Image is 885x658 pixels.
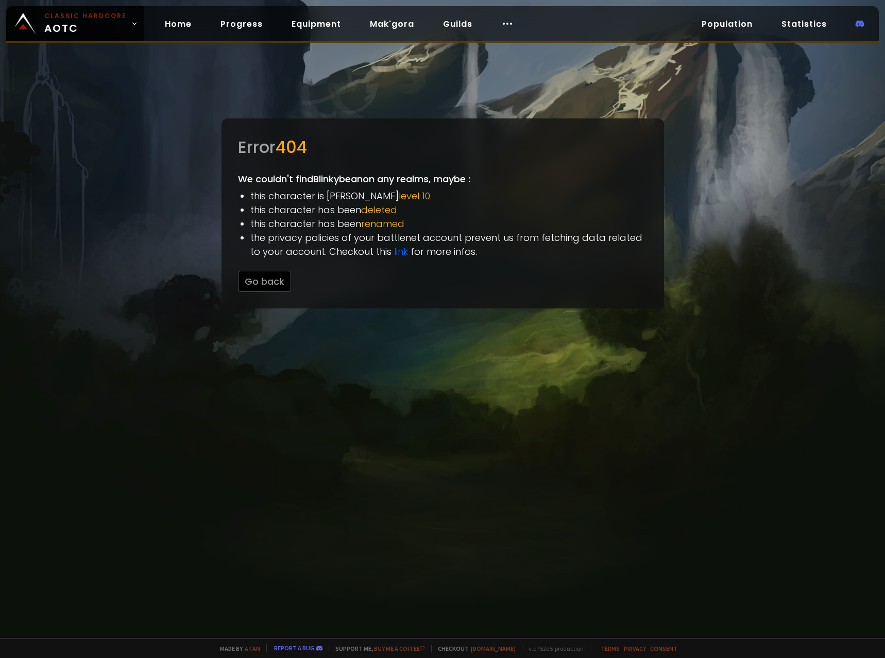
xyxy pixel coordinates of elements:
[212,13,271,34] a: Progress
[624,645,646,652] a: Privacy
[6,6,144,41] a: Classic HardcoreAOTC
[274,644,314,652] a: Report a bug
[250,203,648,217] li: this character has been
[601,645,620,652] a: Terms
[431,645,516,652] span: Checkout
[773,13,835,34] a: Statistics
[238,135,648,160] div: Error
[250,231,648,258] li: the privacy policies of your battlenet account prevent us from fetching data related to your acco...
[361,217,404,230] span: renamed
[374,645,425,652] a: Buy me a coffee
[693,13,761,34] a: Population
[362,13,422,34] a: Mak'gora
[522,645,584,652] span: v. d752d5 - production
[245,645,260,652] a: a fan
[250,189,648,203] li: this character is [PERSON_NAME]
[238,271,291,292] button: Go back
[650,645,677,652] a: Consent
[283,13,349,34] a: Equipment
[44,11,127,36] span: AOTC
[471,645,516,652] a: [DOMAIN_NAME]
[276,135,307,159] span: 404
[222,118,664,308] div: We couldn't find Blinkybean on any realms, maybe :
[250,217,648,231] li: this character has been
[157,13,200,34] a: Home
[361,203,397,216] span: deleted
[44,11,127,21] small: Classic Hardcore
[214,645,260,652] span: Made by
[329,645,425,652] span: Support me,
[399,189,430,202] span: level 10
[435,13,481,34] a: Guilds
[394,245,408,258] a: link
[238,275,291,288] a: Go back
